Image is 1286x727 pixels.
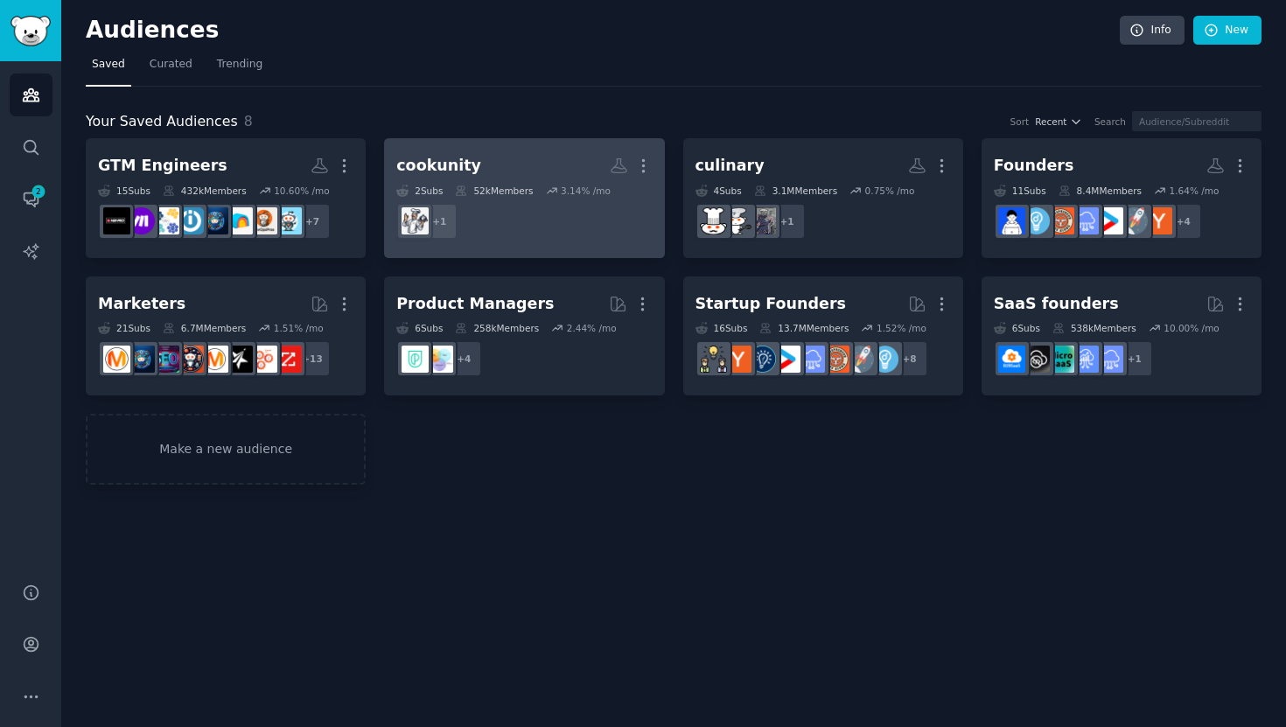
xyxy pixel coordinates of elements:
[695,322,748,334] div: 16 Sub s
[445,340,482,377] div: + 4
[1165,203,1202,240] div: + 4
[86,138,366,258] a: GTM Engineers15Subs432kMembers10.60% /mo+7SalesOpsrevopsprosClayMakersdigital_marketingIntegromat...
[994,155,1074,177] div: Founders
[700,207,727,234] img: Chefit
[683,276,963,396] a: Startup Founders16Subs13.7MMembers1.52% /mo+8EntrepreneurstartupsEntrepreneurRideAlongSaaSstartup...
[724,346,751,373] img: ycombinator
[1116,340,1153,377] div: + 1
[421,203,458,240] div: + 1
[1164,322,1220,334] div: 10.00 % /mo
[226,346,253,373] img: SaaSMarketing
[426,346,453,373] img: ProductManagement
[86,414,366,485] a: Make a new audience
[1010,115,1030,128] div: Sort
[384,138,664,258] a: cookunity2Subs52kMembers3.14% /mo+1ReadyMeals
[994,322,1040,334] div: 6 Sub s
[695,155,765,177] div: culinary
[31,185,46,198] span: 2
[396,322,443,334] div: 6 Sub s
[98,293,185,315] div: Marketers
[982,276,1262,396] a: SaaS founders6Subs538kMembers10.00% /mo+1SaaSSaaSSalesmicrosaasNoCodeSaaSB2BSaaS
[275,346,302,373] img: ZoomInfo
[455,322,539,334] div: 258k Members
[1047,207,1074,234] img: EntrepreneurRideAlong
[211,51,269,87] a: Trending
[871,346,898,373] img: Entrepreneur
[402,346,429,373] img: ProductMgmt
[86,51,131,87] a: Saved
[561,185,611,197] div: 3.14 % /mo
[92,57,125,73] span: Saved
[994,185,1046,197] div: 11 Sub s
[226,207,253,234] img: ClayMakers
[275,207,302,234] img: SalesOps
[759,322,849,334] div: 13.7M Members
[274,322,324,334] div: 1.51 % /mo
[128,207,155,234] img: maketemplates
[143,51,199,87] a: Curated
[402,207,429,234] img: ReadyMeals
[98,322,150,334] div: 21 Sub s
[201,207,228,234] img: digital_marketing
[1096,207,1123,234] img: startup
[773,346,800,373] img: startup
[847,346,874,373] img: startups
[998,207,1025,234] img: TheFounders
[455,185,533,197] div: 52k Members
[274,185,330,197] div: 10.60 % /mo
[396,185,443,197] div: 2 Sub s
[98,185,150,197] div: 15 Sub s
[982,138,1262,258] a: Founders11Subs8.4MMembers1.64% /mo+4ycombinatorstartupsstartupSaaSEntrepreneurRideAlongEntreprene...
[1121,207,1148,234] img: startups
[163,185,247,197] div: 432k Members
[998,346,1025,373] img: B2BSaaS
[177,207,204,234] img: Integromat
[384,276,664,396] a: Product Managers6Subs258kMembers2.44% /mo+4ProductManagementProductMgmt
[250,346,277,373] img: GrowthHacking
[1052,322,1136,334] div: 538k Members
[1072,346,1099,373] img: SaaSSales
[1132,111,1262,131] input: Audience/Subreddit
[396,155,481,177] div: cookunity
[1096,346,1123,373] img: SaaS
[86,17,1120,45] h2: Audiences
[294,203,331,240] div: + 7
[695,293,846,315] div: Startup Founders
[1145,207,1172,234] img: ycombinator
[1023,346,1050,373] img: NoCodeSaaS
[769,203,806,240] div: + 1
[10,16,51,46] img: GummySearch logo
[244,113,253,129] span: 8
[250,207,277,234] img: revopspros
[683,138,963,258] a: culinary4Subs3.1MMembers0.75% /mo+1KitchenConfidentialAskCulinaryChefit
[86,111,238,133] span: Your Saved Audiences
[822,346,849,373] img: EntrepreneurRideAlong
[798,346,825,373] img: SaaS
[1059,185,1142,197] div: 8.4M Members
[865,185,915,197] div: 0.75 % /mo
[749,207,776,234] img: KitchenConfidential
[396,293,554,315] div: Product Managers
[700,346,727,373] img: growmybusiness
[1193,16,1262,45] a: New
[128,346,155,373] img: digital_marketing
[1072,207,1099,234] img: SaaS
[150,57,192,73] span: Curated
[695,185,742,197] div: 4 Sub s
[1047,346,1074,373] img: microsaas
[152,207,179,234] img: SalesOperations
[103,346,130,373] img: advertising
[201,346,228,373] img: marketing
[10,178,52,220] a: 2
[1035,115,1066,128] span: Recent
[1120,16,1185,45] a: Info
[163,322,246,334] div: 6.7M Members
[177,346,204,373] img: socialmedia
[724,207,751,234] img: AskCulinary
[1170,185,1220,197] div: 1.64 % /mo
[1094,115,1126,128] div: Search
[1035,115,1082,128] button: Recent
[754,185,837,197] div: 3.1M Members
[749,346,776,373] img: Entrepreneurship
[86,276,366,396] a: Marketers21Subs6.7MMembers1.51% /mo+13ZoomInfoGrowthHackingSaaSMarketingmarketingsocialmediaSEOdi...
